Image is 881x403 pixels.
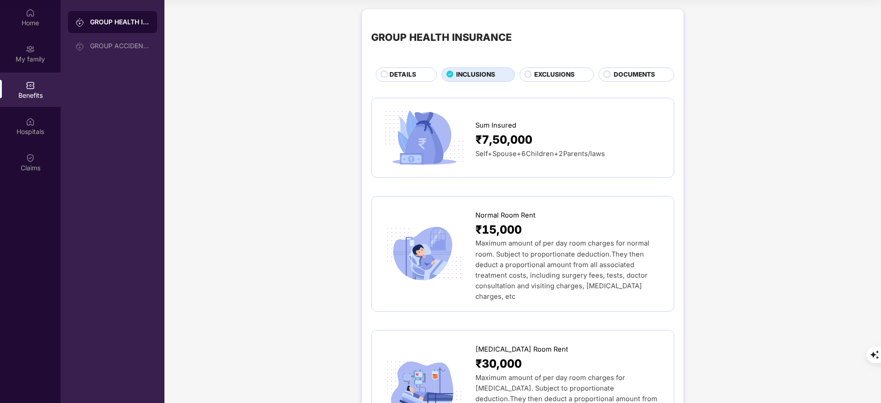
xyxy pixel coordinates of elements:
span: DETAILS [390,70,416,80]
span: INCLUSIONS [456,70,495,80]
div: GROUP ACCIDENTAL INSURANCE [90,42,150,50]
span: ₹15,000 [475,221,522,239]
img: svg+xml;base64,PHN2ZyBpZD0iQmVuZWZpdHMiIHhtbG5zPSJodHRwOi8vd3d3LnczLm9yZy8yMDAwL3N2ZyIgd2lkdGg9Ij... [26,81,35,90]
img: svg+xml;base64,PHN2ZyBpZD0iSG9zcGl0YWxzIiB4bWxucz0iaHR0cDovL3d3dy53My5vcmcvMjAwMC9zdmciIHdpZHRoPS... [26,117,35,126]
span: Maximum amount of per day room charges for normal room. Subject to proportionate deduction.They t... [475,239,649,300]
span: ₹30,000 [475,355,522,373]
span: [MEDICAL_DATA] Room Rent [475,344,568,355]
span: Normal Room Rent [475,210,536,221]
img: icon [381,224,468,284]
img: svg+xml;base64,PHN2ZyB3aWR0aD0iMjAiIGhlaWdodD0iMjAiIHZpZXdCb3g9IjAgMCAyMCAyMCIgZmlsbD0ibm9uZSIgeG... [26,45,35,54]
img: svg+xml;base64,PHN2ZyB3aWR0aD0iMjAiIGhlaWdodD0iMjAiIHZpZXdCb3g9IjAgMCAyMCAyMCIgZmlsbD0ibm9uZSIgeG... [75,42,85,51]
div: GROUP HEALTH INSURANCE [90,17,150,27]
span: Self+Spouse+6Children+2Parents/laws [475,150,605,158]
span: Sum Insured [475,120,516,131]
span: EXCLUSIONS [534,70,575,80]
img: icon [381,107,468,168]
img: svg+xml;base64,PHN2ZyBpZD0iSG9tZSIgeG1sbnM9Imh0dHA6Ly93d3cudzMub3JnLzIwMDAvc3ZnIiB3aWR0aD0iMjAiIG... [26,8,35,17]
img: svg+xml;base64,PHN2ZyBpZD0iQ2xhaW0iIHhtbG5zPSJodHRwOi8vd3d3LnczLm9yZy8yMDAwL3N2ZyIgd2lkdGg9IjIwIi... [26,153,35,162]
span: DOCUMENTS [614,70,655,80]
img: svg+xml;base64,PHN2ZyB3aWR0aD0iMjAiIGhlaWdodD0iMjAiIHZpZXdCb3g9IjAgMCAyMCAyMCIgZmlsbD0ibm9uZSIgeG... [75,18,85,27]
span: ₹7,50,000 [475,131,532,149]
div: GROUP HEALTH INSURANCE [371,29,512,45]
